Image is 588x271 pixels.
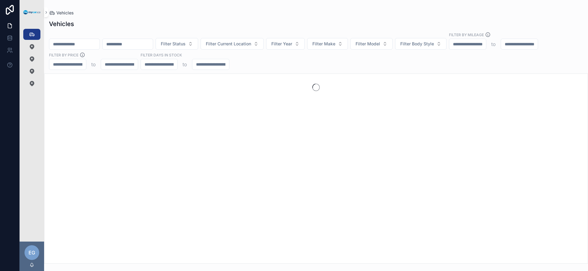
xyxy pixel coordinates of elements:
[91,61,96,68] p: to
[356,41,380,47] span: Filter Model
[28,249,35,256] span: EG
[183,61,187,68] p: to
[49,10,74,16] a: Vehicles
[206,41,251,47] span: Filter Current Location
[156,38,198,50] button: Select Button
[141,52,182,58] label: Filter Days In Stock
[201,38,264,50] button: Select Button
[312,41,335,47] span: Filter Make
[161,41,186,47] span: Filter Status
[20,25,44,97] div: scrollable content
[23,10,40,15] img: App logo
[49,52,78,58] label: FILTER BY PRICE
[449,32,484,37] label: Filter By Mileage
[307,38,348,50] button: Select Button
[56,10,74,16] span: Vehicles
[49,20,74,28] h1: Vehicles
[266,38,305,50] button: Select Button
[491,40,496,48] p: to
[350,38,393,50] button: Select Button
[395,38,447,50] button: Select Button
[271,41,292,47] span: Filter Year
[400,41,434,47] span: Filter Body Style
